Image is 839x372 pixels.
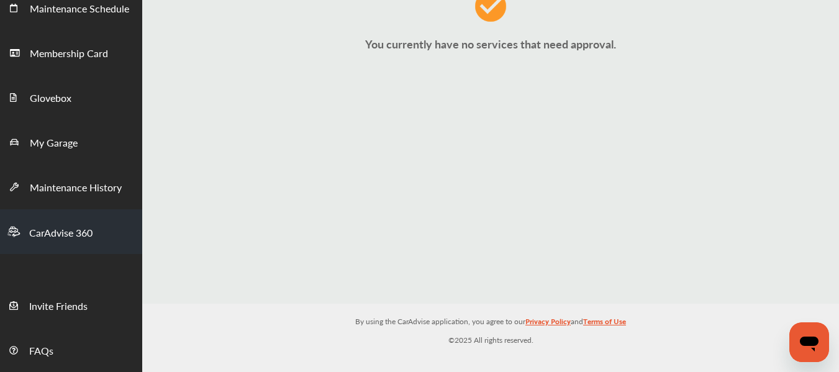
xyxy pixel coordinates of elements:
a: Glovebox [1,75,142,119]
iframe: Button to launch messaging window [789,322,829,362]
span: Maintenance History [30,180,122,196]
span: My Garage [30,135,78,152]
a: Membership Card [1,30,142,75]
div: © 2025 All rights reserved. [142,304,839,348]
span: Invite Friends [29,299,88,315]
a: My Garage [1,119,142,164]
span: FAQs [29,343,53,360]
p: By using the CarAdvise application, you agree to our and [142,314,839,327]
p: You currently have no services that need approval. [142,36,839,52]
a: Terms of Use [583,314,626,333]
span: Glovebox [30,91,71,107]
a: Privacy Policy [525,314,571,333]
span: Maintenance Schedule [30,1,129,17]
span: CarAdvise 360 [29,225,93,242]
a: Maintenance History [1,164,142,209]
span: Membership Card [30,46,108,62]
